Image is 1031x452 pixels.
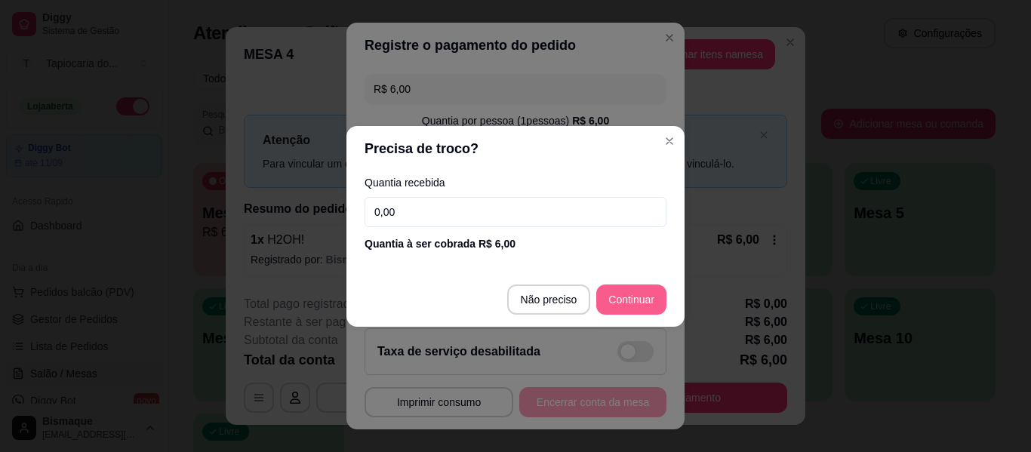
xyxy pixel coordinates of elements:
div: Quantia à ser cobrada R$ 6,00 [365,236,666,251]
button: Continuar [596,284,666,315]
button: Não preciso [507,284,591,315]
button: Close [657,129,682,153]
header: Precisa de troco? [346,126,685,171]
label: Quantia recebida [365,177,666,188]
